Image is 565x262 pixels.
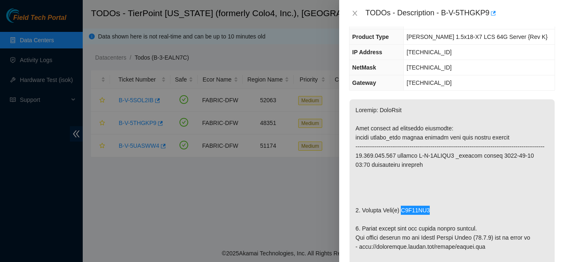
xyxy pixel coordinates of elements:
[407,64,452,71] span: [TECHNICAL_ID]
[407,49,452,55] span: [TECHNICAL_ID]
[352,64,376,71] span: NetMask
[407,34,548,40] span: [PERSON_NAME] 1.5x18-X7 LCS 64G Server {Rev K}
[349,10,361,17] button: Close
[352,34,389,40] span: Product Type
[366,7,555,20] div: TODOs - Description - B-V-5THGKP9
[352,49,382,55] span: IP Address
[352,10,358,17] span: close
[407,79,452,86] span: [TECHNICAL_ID]
[352,79,376,86] span: Gateway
